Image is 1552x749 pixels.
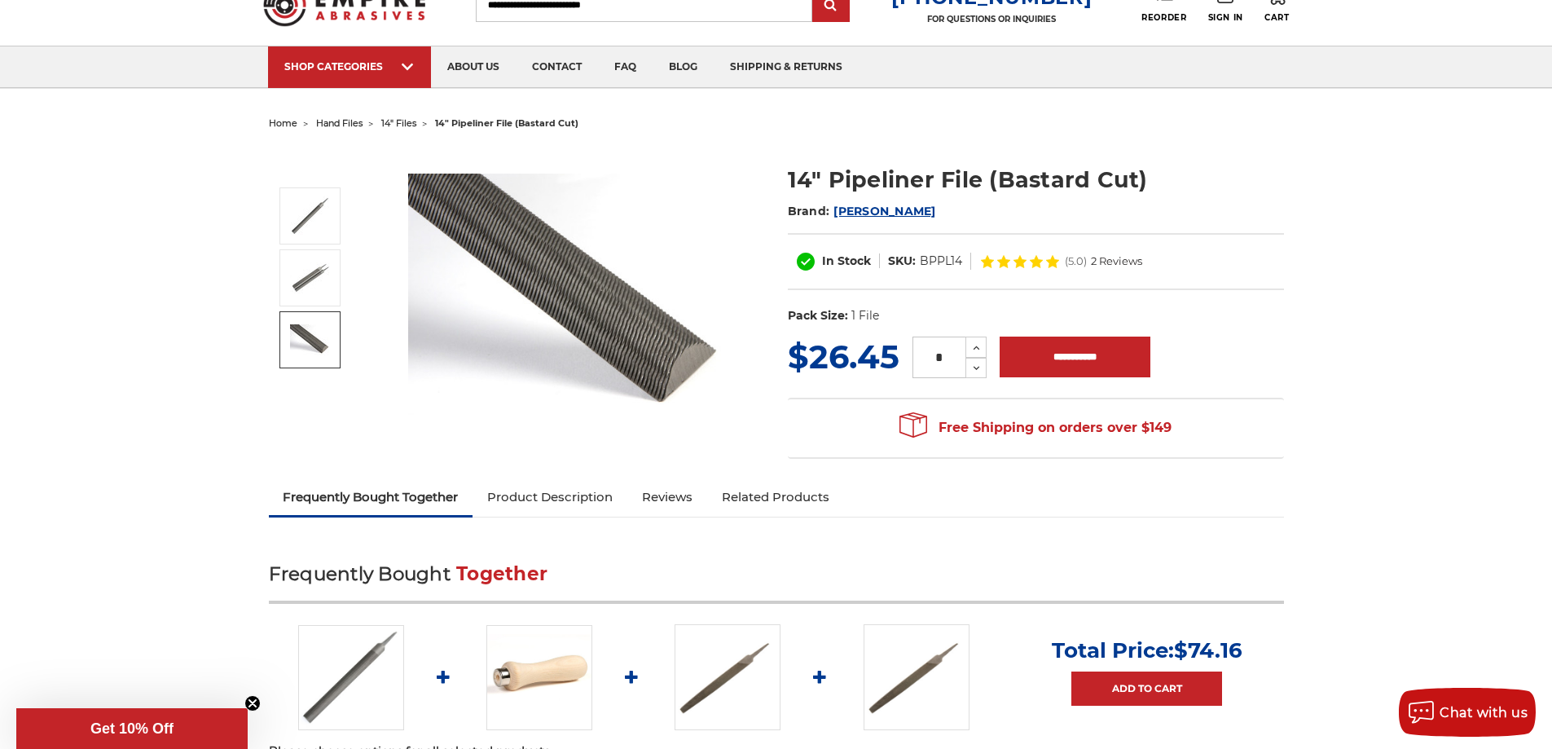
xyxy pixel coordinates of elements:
dt: Pack Size: [788,307,848,324]
span: Get 10% Off [90,720,174,737]
span: $26.45 [788,337,899,377]
span: Cart [1264,12,1289,23]
a: Reviews [627,479,707,515]
span: Brand: [788,204,830,218]
span: Sign In [1208,12,1243,23]
span: Chat with us [1440,705,1528,720]
a: Frequently Bought Together [269,479,473,515]
div: SHOP CATEGORIES [284,60,415,73]
img: half round pipeline file [290,262,331,293]
p: FOR QUESTIONS OR INQUIRIES [891,14,1092,24]
span: Free Shipping on orders over $149 [899,412,1172,444]
span: In Stock [822,253,871,268]
span: $74.16 [1174,637,1242,663]
dd: 1 File [851,307,879,324]
a: 14" files [381,117,416,129]
span: Frequently Bought [269,562,451,585]
img: 14" half round bastard pipe line file with single cut teeth [290,324,331,355]
span: 14" pipeliner file (bastard cut) [435,117,578,129]
a: contact [516,46,598,88]
a: about us [431,46,516,88]
dd: BPPL14 [920,253,962,270]
img: 14 inch pipeliner file [298,625,404,730]
p: Total Price: [1052,637,1242,663]
h1: 14" Pipeliner File (Bastard Cut) [788,164,1284,196]
dt: SKU: [888,253,916,270]
img: 14 inch pipeliner file [408,174,734,418]
button: Chat with us [1399,688,1536,737]
a: hand files [316,117,363,129]
span: 2 Reviews [1091,256,1142,267]
a: home [269,117,297,129]
img: 14 inch pipeliner file [290,196,331,236]
span: Together [456,562,547,585]
a: shipping & returns [714,46,859,88]
span: (5.0) [1065,256,1087,267]
span: Reorder [1141,12,1186,23]
a: Related Products [707,479,844,515]
a: faq [598,46,653,88]
a: [PERSON_NAME] [833,204,935,218]
a: Add to Cart [1071,672,1222,706]
a: blog [653,46,714,88]
div: Get 10% OffClose teaser [16,708,248,749]
a: Product Description [473,479,627,515]
button: Close teaser [244,695,261,712]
